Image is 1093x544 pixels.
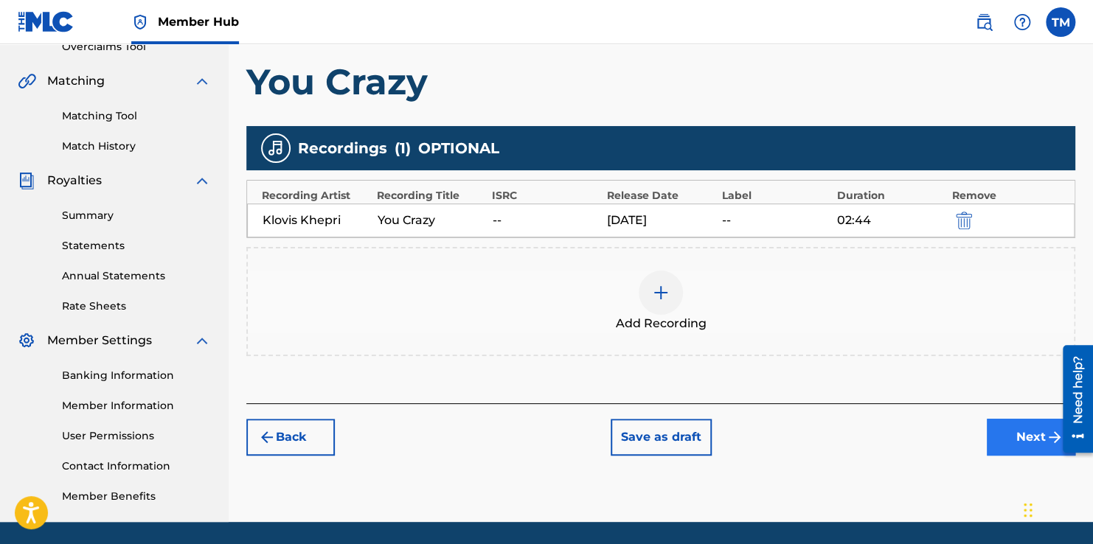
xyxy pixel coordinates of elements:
[193,172,211,189] img: expand
[267,139,285,157] img: recording
[62,458,211,474] a: Contact Information
[193,332,211,349] img: expand
[837,188,945,203] div: Duration
[18,332,35,349] img: Member Settings
[263,212,370,229] div: Klovis Khepri
[616,315,707,332] span: Add Recording
[1052,340,1093,458] iframe: Resource Center
[952,188,1060,203] div: Remove
[62,398,211,414] a: Member Information
[611,419,712,456] button: Save as draft
[975,13,993,31] img: search
[62,139,211,154] a: Match History
[722,188,830,203] div: Label
[722,212,830,229] div: --
[62,299,211,314] a: Rate Sheets
[18,172,35,189] img: Royalties
[131,13,149,31] img: Top Rightsholder
[62,39,211,55] a: Overclaims Tool
[62,368,211,383] a: Banking Information
[837,212,945,229] div: 02:44
[1013,13,1031,31] img: help
[987,419,1075,456] button: Next
[1046,7,1075,37] div: User Menu
[47,332,152,349] span: Member Settings
[492,212,600,229] div: --
[62,489,211,504] a: Member Benefits
[607,188,715,203] div: Release Date
[158,13,239,30] span: Member Hub
[47,172,102,189] span: Royalties
[62,268,211,284] a: Annual Statements
[18,72,36,90] img: Matching
[418,137,499,159] span: OPTIONAL
[62,208,211,223] a: Summary
[193,72,211,90] img: expand
[18,11,74,32] img: MLC Logo
[607,212,715,229] div: [DATE]
[1024,488,1033,532] div: Drag
[258,428,276,446] img: 7ee5dd4eb1f8a8e3ef2f.svg
[62,428,211,444] a: User Permissions
[1046,428,1063,446] img: f7272a7cc735f4ea7f67.svg
[62,108,211,124] a: Matching Tool
[246,60,1075,104] h1: You Crazy
[47,72,105,90] span: Matching
[378,212,485,229] div: You Crazy
[1019,473,1093,544] iframe: Chat Widget
[969,7,999,37] a: Public Search
[62,238,211,254] a: Statements
[652,284,670,301] img: add
[956,212,972,229] img: 12a2ab48e56ec057fbd8.svg
[298,137,387,159] span: Recordings
[377,188,485,203] div: Recording Title
[395,137,411,159] span: ( 1 )
[262,188,369,203] div: Recording Artist
[1007,7,1037,37] div: Help
[246,419,335,456] button: Back
[492,188,600,203] div: ISRC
